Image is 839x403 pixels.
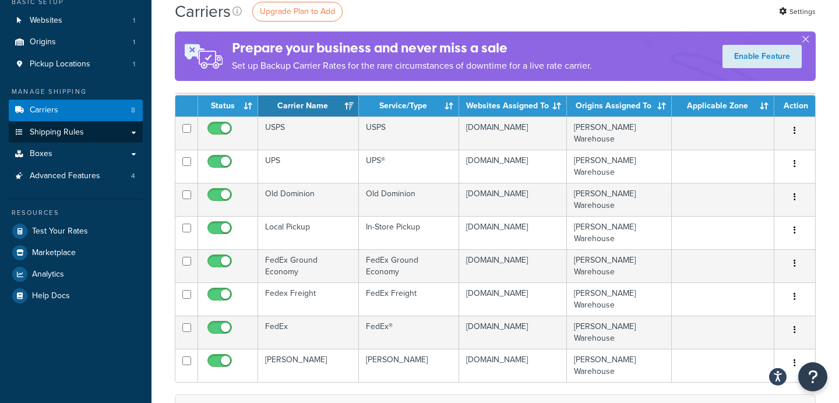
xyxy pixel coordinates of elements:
td: [DOMAIN_NAME] [459,216,567,249]
div: Manage Shipping [9,87,143,97]
p: Set up Backup Carrier Rates for the rare circumstances of downtime for a live rate carrier. [232,58,592,74]
span: Carriers [30,105,58,115]
td: UPS® [359,150,459,183]
span: Shipping Rules [30,128,84,137]
a: Pickup Locations 1 [9,54,143,75]
img: ad-rules-rateshop-fe6ec290ccb7230408bd80ed9643f0289d75e0ffd9eb532fc0e269fcd187b520.png [175,31,232,81]
td: [PERSON_NAME] Warehouse [567,316,672,349]
a: Analytics [9,264,143,285]
td: In-Store Pickup [359,216,459,249]
th: Applicable Zone: activate to sort column ascending [672,96,774,116]
a: Marketplace [9,242,143,263]
td: [DOMAIN_NAME] [459,116,567,150]
span: Test Your Rates [32,227,88,236]
td: Old Dominion [258,183,359,216]
td: FedEx Ground Economy [258,249,359,282]
span: 4 [131,171,135,181]
li: Advanced Features [9,165,143,187]
td: [PERSON_NAME] [359,349,459,382]
span: 1 [133,37,135,47]
span: Pickup Locations [30,59,90,69]
td: FedEx [258,316,359,349]
a: Origins 1 [9,31,143,53]
th: Status: activate to sort column ascending [198,96,258,116]
td: FedEx Freight [359,282,459,316]
th: Origins Assigned To: activate to sort column ascending [567,96,672,116]
td: Old Dominion [359,183,459,216]
li: Websites [9,10,143,31]
li: Carriers [9,100,143,121]
td: [PERSON_NAME] Warehouse [567,349,672,382]
td: [DOMAIN_NAME] [459,316,567,349]
td: USPS [258,116,359,150]
li: Pickup Locations [9,54,143,75]
a: Test Your Rates [9,221,143,242]
td: [DOMAIN_NAME] [459,282,567,316]
span: 1 [133,16,135,26]
span: 1 [133,59,135,69]
td: [PERSON_NAME] Warehouse [567,116,672,150]
td: [DOMAIN_NAME] [459,183,567,216]
td: [DOMAIN_NAME] [459,150,567,183]
a: Boxes [9,143,143,165]
td: [PERSON_NAME] Warehouse [567,249,672,282]
button: Open Resource Center [798,362,827,391]
a: Shipping Rules [9,122,143,143]
td: Fedex Freight [258,282,359,316]
td: FedEx Ground Economy [359,249,459,282]
th: Carrier Name: activate to sort column ascending [258,96,359,116]
a: Help Docs [9,285,143,306]
span: Boxes [30,149,52,159]
a: Settings [779,3,816,20]
span: Analytics [32,270,64,280]
span: Origins [30,37,56,47]
h4: Prepare your business and never miss a sale [232,38,592,58]
a: Advanced Features 4 [9,165,143,187]
td: UPS [258,150,359,183]
td: [DOMAIN_NAME] [459,249,567,282]
a: Enable Feature [722,45,802,68]
th: Action [774,96,815,116]
a: Carriers 8 [9,100,143,121]
th: Websites Assigned To: activate to sort column ascending [459,96,567,116]
td: Local Pickup [258,216,359,249]
span: Upgrade Plan to Add [260,5,335,17]
span: Help Docs [32,291,70,301]
td: [PERSON_NAME] Warehouse [567,183,672,216]
span: 8 [131,105,135,115]
td: [PERSON_NAME] Warehouse [567,150,672,183]
td: [DOMAIN_NAME] [459,349,567,382]
td: FedEx® [359,316,459,349]
th: Service/Type: activate to sort column ascending [359,96,459,116]
td: [PERSON_NAME] Warehouse [567,282,672,316]
span: Marketplace [32,248,76,258]
td: [PERSON_NAME] [258,349,359,382]
a: Upgrade Plan to Add [252,2,343,22]
span: Websites [30,16,62,26]
li: Origins [9,31,143,53]
td: USPS [359,116,459,150]
td: [PERSON_NAME] Warehouse [567,216,672,249]
span: Advanced Features [30,171,100,181]
div: Resources [9,208,143,218]
a: Websites 1 [9,10,143,31]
